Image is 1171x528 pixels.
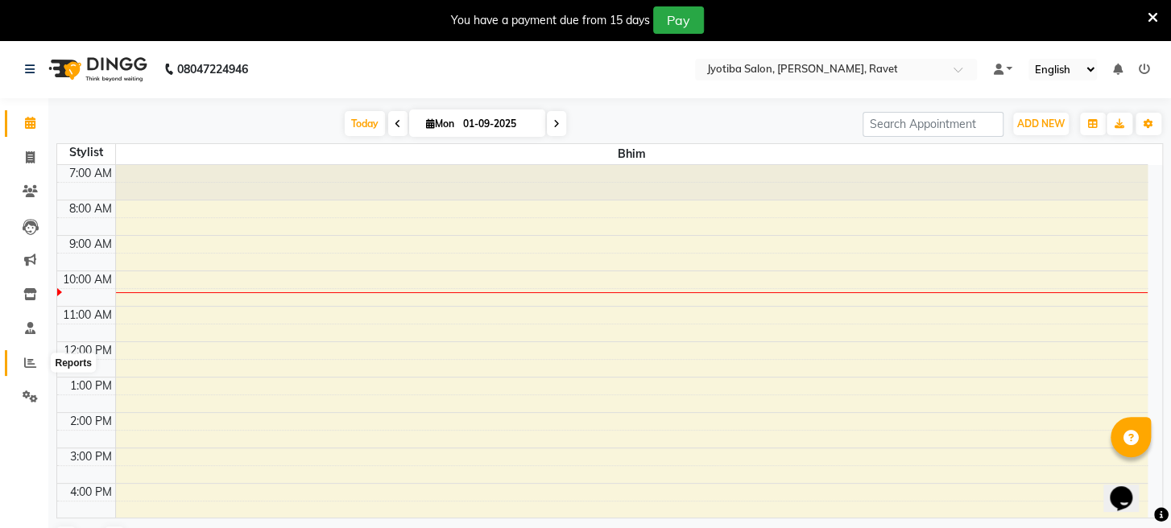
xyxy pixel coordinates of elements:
[177,47,248,92] b: 08047224946
[66,165,115,182] div: 7:00 AM
[67,448,115,465] div: 3:00 PM
[653,6,704,34] button: Pay
[863,112,1003,137] input: Search Appointment
[51,353,95,373] div: Reports
[60,271,115,288] div: 10:00 AM
[1013,113,1069,135] button: ADD NEW
[67,484,115,501] div: 4:00 PM
[458,112,539,136] input: 2025-09-01
[1103,464,1155,512] iframe: chat widget
[451,12,650,29] div: You have a payment due from 15 days
[57,144,115,161] div: Stylist
[422,118,458,130] span: Mon
[1017,118,1065,130] span: ADD NEW
[67,377,115,394] div: 1:00 PM
[67,413,115,430] div: 2:00 PM
[41,47,151,92] img: logo
[116,144,1148,164] span: Bhim
[345,111,385,136] span: Today
[66,200,115,217] div: 8:00 AM
[66,236,115,253] div: 9:00 AM
[60,307,115,324] div: 11:00 AM
[60,342,115,359] div: 12:00 PM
